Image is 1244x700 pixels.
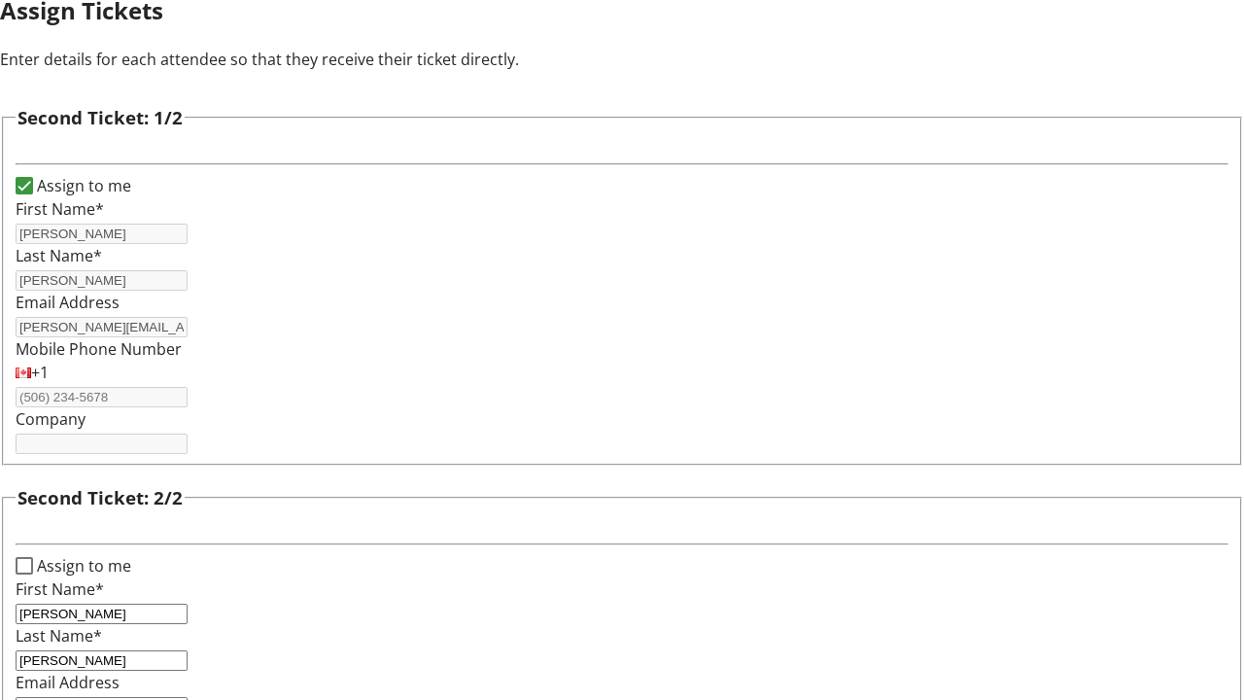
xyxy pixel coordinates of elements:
label: Company [16,408,86,430]
label: Assign to me [33,174,131,197]
input: (506) 234-5678 [16,387,188,407]
label: Email Address [16,672,120,693]
h3: Second Ticket: 2/2 [17,484,183,511]
label: Last Name* [16,245,102,266]
label: Assign to me [33,554,131,577]
label: Email Address [16,292,120,313]
label: Last Name* [16,625,102,647]
label: Mobile Phone Number [16,338,182,360]
h3: Second Ticket: 1/2 [17,104,183,131]
label: First Name* [16,198,104,220]
label: First Name* [16,578,104,600]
